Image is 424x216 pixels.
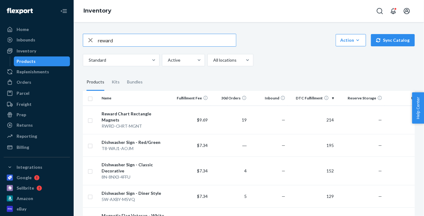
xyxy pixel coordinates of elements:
[17,175,32,181] div: Google
[197,143,208,148] span: $7.34
[17,69,49,75] div: Replenishments
[172,91,210,106] th: Fulfillment Fee
[17,101,32,107] div: Freight
[17,90,29,96] div: Parcel
[288,91,336,106] th: DTC Fulfillment
[282,168,285,173] span: —
[282,194,285,199] span: —
[58,5,70,17] button: Close Navigation
[210,106,249,134] td: 19
[102,196,169,202] div: 5W-AXBY-MSVQ
[288,185,336,207] td: 129
[88,57,89,63] input: Standard
[102,190,169,196] div: Dishwasher Sign - Diner Style
[87,74,104,91] div: Products
[17,122,33,128] div: Returns
[336,34,366,46] button: Action
[210,156,249,185] td: 4
[4,77,70,87] a: Orders
[17,79,31,85] div: Orders
[127,74,143,91] div: Bundles
[17,206,26,212] div: eBay
[17,112,26,118] div: Prep
[210,134,249,156] td: ―
[102,162,169,174] div: Dishwasher Sign - Classic Decorative
[282,117,285,122] span: —
[83,7,111,14] a: Inventory
[102,145,169,152] div: T8-WAJ1-AOJM
[17,195,33,202] div: Amazon
[4,162,70,172] button: Integrations
[4,35,70,45] a: Inbounds
[167,57,168,63] input: Active
[4,46,70,56] a: Inventory
[4,204,70,214] a: eBay
[17,48,36,54] div: Inventory
[112,74,120,91] div: Kits
[7,8,33,14] img: Flexport logo
[102,123,169,129] div: RWRD-CHRT-MGNT
[288,134,336,156] td: 195
[4,173,70,183] a: Google
[288,156,336,185] td: 152
[210,91,249,106] th: 30d Orders
[197,117,208,122] span: $9.69
[98,34,236,46] input: Search inventory by name or sku
[197,168,208,173] span: $7.34
[17,164,42,170] div: Integrations
[379,117,382,122] span: —
[197,194,208,199] span: $7.34
[102,174,169,180] div: 8N-8NX3-4FFU
[374,5,386,17] button: Open Search Box
[379,143,382,148] span: —
[387,5,399,17] button: Open notifications
[282,143,285,148] span: —
[249,91,288,106] th: Inbound
[336,91,385,106] th: Reserve Storage
[4,25,70,34] a: Home
[102,111,169,123] div: Reward Chart Rectangle Magnets
[4,131,70,141] a: Reporting
[288,106,336,134] td: 214
[4,183,70,193] a: Sellbrite
[379,168,382,173] span: —
[4,194,70,203] a: Amazon
[401,5,413,17] button: Open account menu
[4,88,70,98] a: Parcel
[4,99,70,109] a: Freight
[17,144,29,150] div: Billing
[4,67,70,77] a: Replenishments
[4,120,70,130] a: Returns
[210,185,249,207] td: 5
[4,110,70,120] a: Prep
[17,185,34,191] div: Sellbrite
[79,2,116,20] ol: breadcrumbs
[14,56,70,66] a: Products
[412,92,424,124] button: Help Center
[17,58,36,64] div: Products
[17,37,35,43] div: Inbounds
[102,139,169,145] div: Dishwasher Sign - Red/Green
[4,142,70,152] a: Billing
[340,37,361,43] div: Action
[17,133,37,139] div: Reporting
[379,194,382,199] span: —
[99,91,172,106] th: Name
[17,26,29,33] div: Home
[371,34,415,46] button: Sync Catalog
